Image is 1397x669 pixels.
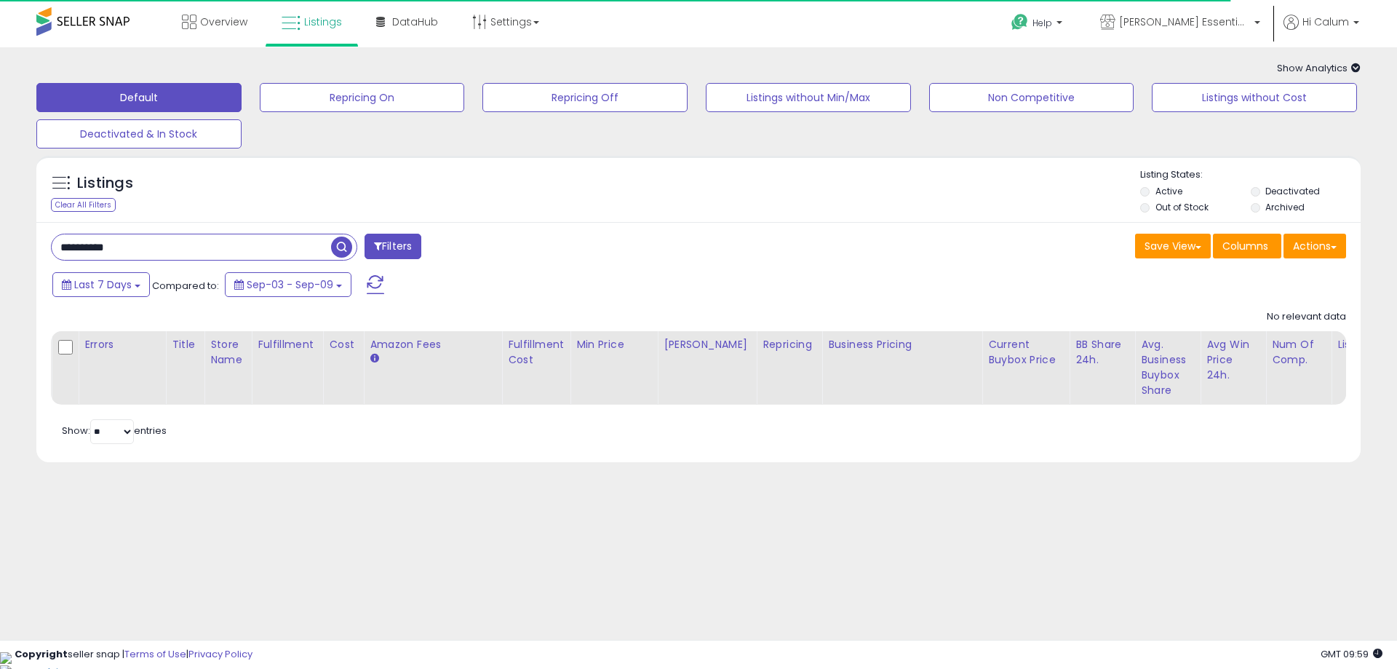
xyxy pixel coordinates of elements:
button: Actions [1283,234,1346,258]
span: Help [1032,17,1052,29]
a: Help [1000,2,1077,47]
button: Sep-03 - Sep-09 [225,272,351,297]
div: Fulfillment Cost [508,337,564,368]
div: [PERSON_NAME] [664,337,750,352]
span: DataHub [392,15,438,29]
button: Last 7 Days [52,272,150,297]
label: Out of Stock [1155,201,1209,213]
p: Listing States: [1140,168,1360,182]
div: Store Name [210,337,245,368]
div: Repricing [763,337,816,352]
h5: Listings [77,173,133,194]
div: BB Share 24h. [1075,337,1129,368]
button: Default [36,83,242,112]
div: Cost [329,337,357,352]
button: Columns [1213,234,1281,258]
div: Num of Comp. [1272,337,1325,368]
button: Listings without Min/Max [706,83,911,112]
button: Repricing On [260,83,465,112]
button: Filters [365,234,421,259]
div: Errors [84,337,159,352]
div: Avg Win Price 24h. [1206,337,1259,383]
span: [PERSON_NAME] Essentials LLC [1119,15,1250,29]
div: Min Price [576,337,651,352]
div: Amazon Fees [370,337,495,352]
button: Non Competitive [929,83,1134,112]
span: Columns [1222,239,1268,253]
button: Repricing Off [482,83,688,112]
button: Listings without Cost [1152,83,1357,112]
i: Get Help [1011,13,1029,31]
div: Clear All Filters [51,198,116,212]
label: Active [1155,185,1182,197]
span: Hi Calum [1302,15,1349,29]
label: Archived [1265,201,1305,213]
button: Save View [1135,234,1211,258]
span: Show: entries [62,424,167,438]
span: Sep-03 - Sep-09 [247,277,333,292]
div: Fulfillment [258,337,317,352]
small: Amazon Fees. [370,352,378,365]
span: Overview [200,15,247,29]
div: Business Pricing [828,337,976,352]
div: Avg. Business Buybox Share [1141,337,1194,398]
a: Hi Calum [1283,15,1359,47]
span: Show Analytics [1277,61,1361,75]
div: Current Buybox Price [988,337,1063,368]
div: No relevant data [1267,310,1346,324]
label: Deactivated [1265,185,1320,197]
button: Deactivated & In Stock [36,119,242,149]
span: Listings [304,15,342,29]
span: Last 7 Days [74,277,132,292]
span: Compared to: [152,279,219,293]
div: Title [172,337,198,352]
